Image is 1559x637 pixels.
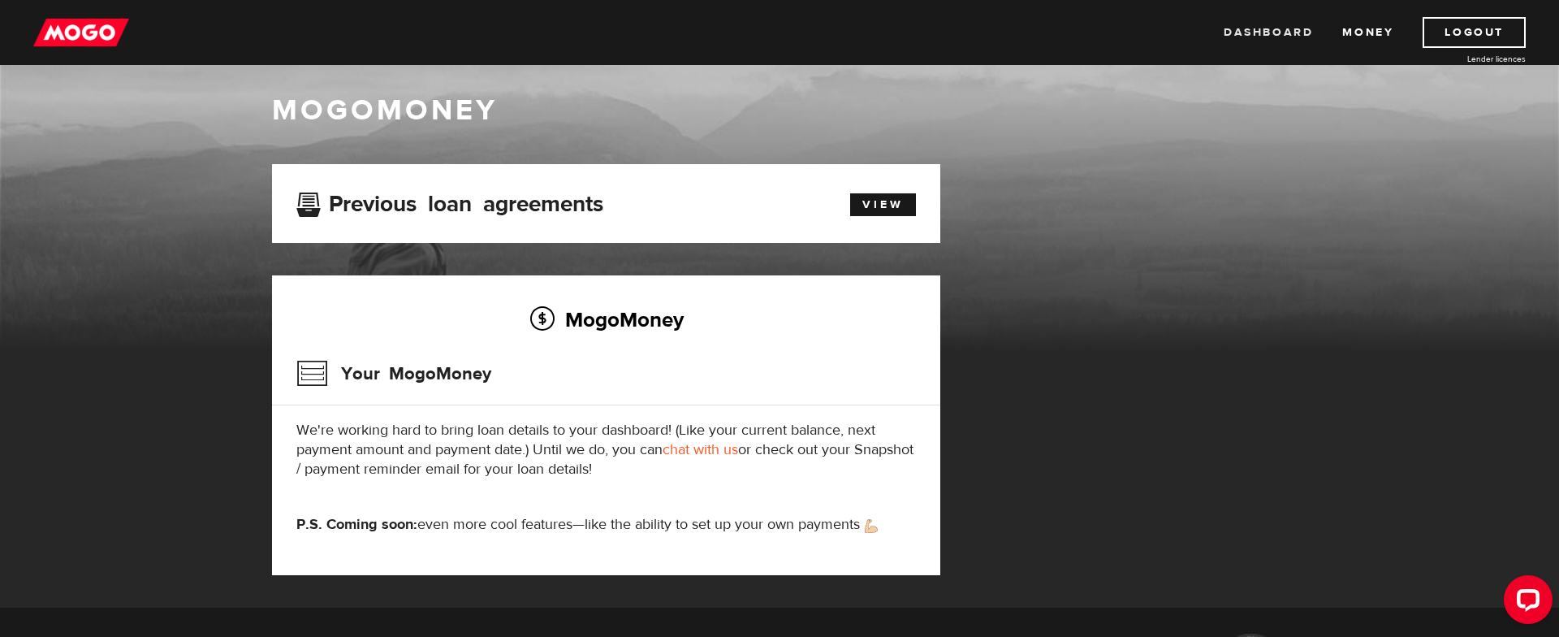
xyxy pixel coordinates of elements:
[272,93,1287,128] h1: MogoMoney
[865,519,878,533] img: strong arm emoji
[296,515,916,535] p: even more cool features—like the ability to set up your own payments
[1342,17,1393,48] a: Money
[33,17,129,48] img: mogo_logo-11ee424be714fa7cbb0f0f49df9e16ec.png
[1491,569,1559,637] iframe: LiveChat chat widget
[1224,17,1313,48] a: Dashboard
[296,302,916,336] h2: MogoMoney
[1423,17,1526,48] a: Logout
[296,515,417,534] strong: P.S. Coming soon:
[1404,53,1526,65] a: Lender licences
[296,421,916,479] p: We're working hard to bring loan details to your dashboard! (Like your current balance, next paym...
[663,440,738,459] a: chat with us
[296,353,491,395] h3: Your MogoMoney
[296,191,603,212] h3: Previous loan agreements
[850,193,916,216] a: View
